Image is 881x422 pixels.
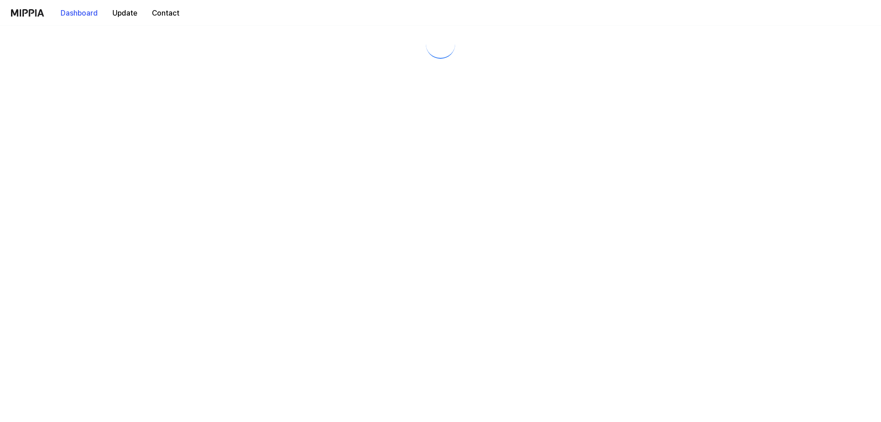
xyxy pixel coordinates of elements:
[105,4,145,23] button: Update
[11,9,44,17] img: logo
[105,0,145,26] a: Update
[53,4,105,23] button: Dashboard
[145,4,187,23] button: Contact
